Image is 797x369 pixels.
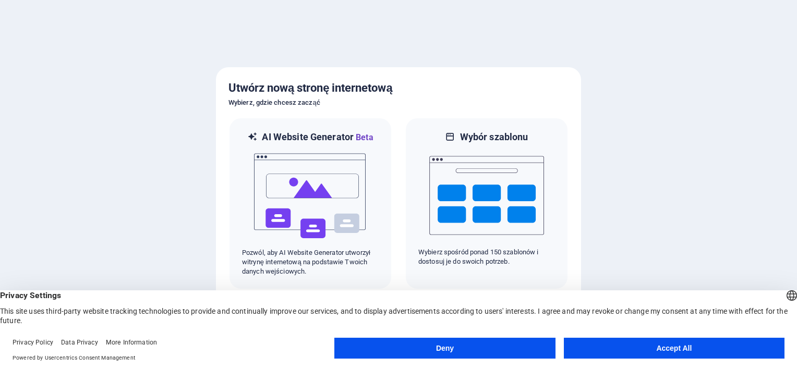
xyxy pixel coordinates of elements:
img: ai [253,144,368,248]
h6: Wybór szablonu [460,131,528,143]
div: Wybór szablonuWybierz spośród ponad 150 szablonów i dostosuj je do swoich potrzeb. [405,117,569,290]
span: Beta [354,132,373,142]
p: Pozwól, aby AI Website Generator utworzył witrynę internetową na podstawie Twoich danych wejściow... [242,248,379,276]
h5: Utwórz nową stronę internetową [228,80,569,96]
p: Wybierz spośród ponad 150 szablonów i dostosuj je do swoich potrzeb. [418,248,555,266]
div: AI Website GeneratorBetaaiPozwól, aby AI Website Generator utworzył witrynę internetową na podsta... [228,117,392,290]
h6: AI Website Generator [262,131,373,144]
h6: Wybierz, gdzie chcesz zacząć [228,96,569,109]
